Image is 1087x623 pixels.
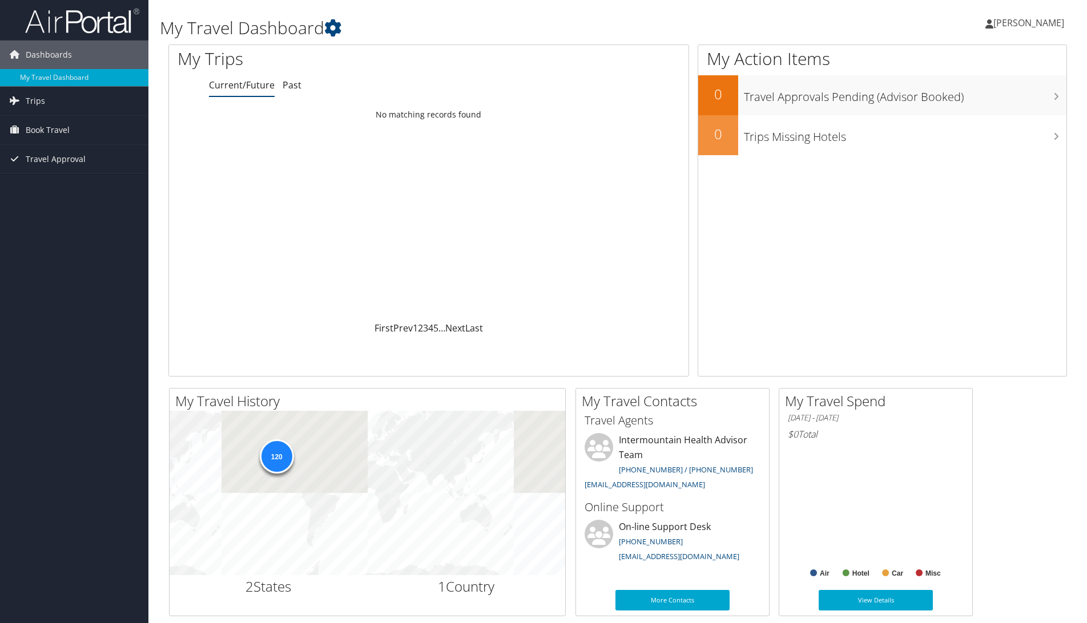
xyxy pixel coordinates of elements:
a: 0Travel Approvals Pending (Advisor Booked) [698,75,1066,115]
h1: My Action Items [698,47,1066,71]
a: 2 [418,322,423,334]
a: First [375,322,393,334]
span: Travel Approval [26,145,86,173]
a: View Details [819,590,933,610]
a: [PHONE_NUMBER] [619,536,683,547]
li: Intermountain Health Advisor Team [579,433,766,494]
h1: My Trips [178,47,464,71]
h3: Travel Approvals Pending (Advisor Booked) [744,83,1066,105]
text: Misc [925,569,941,577]
a: 4 [428,322,433,334]
text: Air [820,569,830,577]
a: [EMAIL_ADDRESS][DOMAIN_NAME] [619,551,739,561]
span: Dashboards [26,41,72,69]
a: [PERSON_NAME] [985,6,1076,40]
h2: Country [376,577,557,596]
a: 5 [433,322,438,334]
a: Next [445,322,465,334]
span: Book Travel [26,116,70,144]
a: More Contacts [615,590,730,610]
a: 3 [423,322,428,334]
text: Hotel [852,569,869,577]
h2: My Travel Spend [785,391,972,411]
h2: 0 [698,84,738,104]
h2: 0 [698,124,738,144]
a: 0Trips Missing Hotels [698,115,1066,155]
h2: My Travel Contacts [582,391,769,411]
a: Past [283,79,301,91]
a: 1 [413,322,418,334]
a: Prev [393,322,413,334]
div: 120 [259,439,293,474]
a: [PHONE_NUMBER] / [PHONE_NUMBER] [619,464,753,475]
h2: States [178,577,359,596]
span: 1 [438,577,446,596]
h3: Trips Missing Hotels [744,123,1066,145]
a: [EMAIL_ADDRESS][DOMAIN_NAME] [585,479,705,489]
span: $0 [788,428,798,440]
span: [PERSON_NAME] [993,17,1064,29]
h6: Total [788,428,964,440]
h3: Travel Agents [585,412,760,428]
td: No matching records found [169,104,689,125]
h1: My Travel Dashboard [160,16,770,40]
img: airportal-logo.png [25,7,139,34]
h3: Online Support [585,499,760,515]
span: … [438,322,445,334]
text: Car [892,569,903,577]
span: Trips [26,87,45,115]
h2: My Travel History [175,391,565,411]
a: Last [465,322,483,334]
span: 2 [245,577,253,596]
a: Current/Future [209,79,275,91]
h6: [DATE] - [DATE] [788,412,964,423]
li: On-line Support Desk [579,520,766,567]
